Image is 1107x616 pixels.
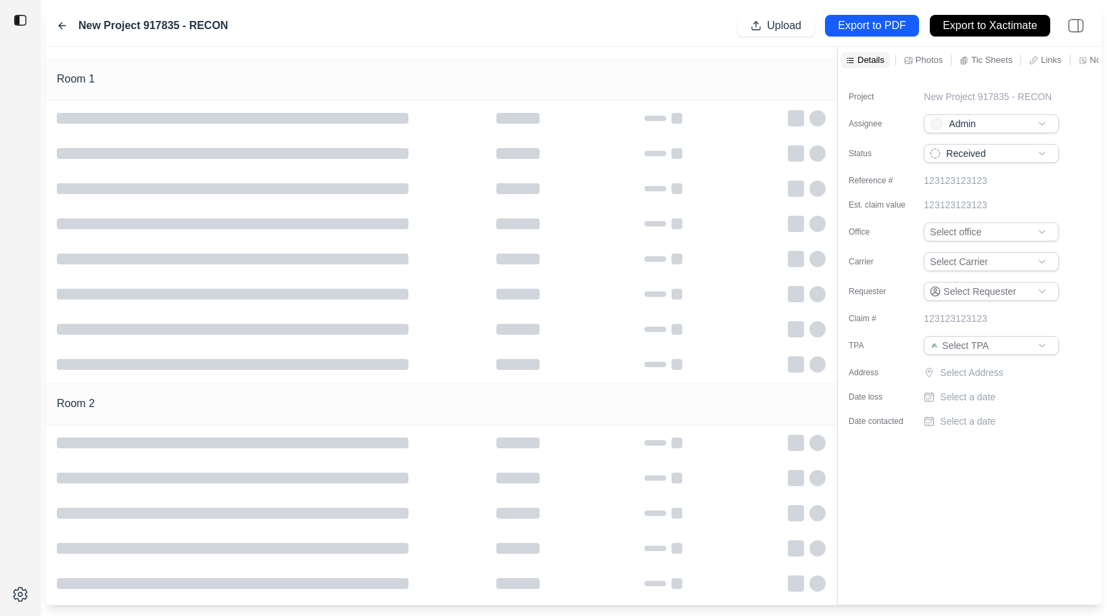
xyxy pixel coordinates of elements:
label: New Project 917835 - RECON [78,18,228,34]
label: Assignee [849,118,916,129]
label: Status [849,148,916,159]
label: Address [849,367,916,378]
p: 123123123123 [924,174,987,187]
p: Select Address [940,366,1062,379]
p: Select a date [940,414,995,428]
p: Upload [767,18,801,34]
label: Date loss [849,392,916,402]
img: toggle sidebar [14,14,27,27]
img: right-panel.svg [1061,11,1091,41]
label: Est. claim value [849,199,916,210]
label: Requester [849,286,916,297]
p: Export to PDF [838,18,905,34]
p: 123123123123 [924,198,987,212]
label: Project [849,91,916,102]
button: Export to Xactimate [930,15,1050,37]
label: TPA [849,340,916,351]
p: Export to Xactimate [943,18,1037,34]
p: Links [1041,54,1061,66]
button: Upload [738,15,814,37]
h1: Room 2 [57,396,95,412]
label: Carrier [849,256,916,267]
p: Tic Sheets [971,54,1012,66]
p: New Project 917835 - RECON [924,90,1052,103]
p: 123123123123 [924,312,987,325]
label: Reference # [849,175,916,186]
label: Claim # [849,313,916,324]
p: Select a date [940,390,995,404]
label: Date contacted [849,416,916,427]
button: Export to PDF [825,15,919,37]
p: Details [857,54,885,66]
label: Office [849,227,916,237]
p: Photos [916,54,943,66]
h1: Room 1 [57,71,95,87]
